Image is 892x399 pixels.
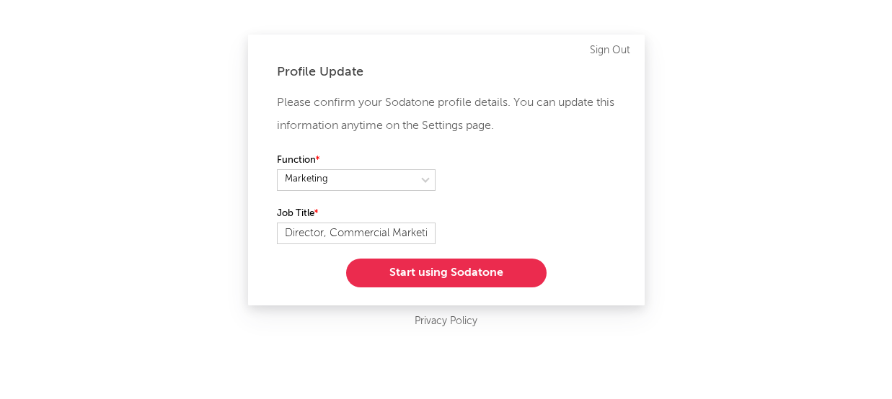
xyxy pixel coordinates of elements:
p: Please confirm your Sodatone profile details. You can update this information anytime on the Sett... [277,91,616,138]
button: Start using Sodatone [346,259,547,287]
label: Job Title [277,205,436,223]
a: Privacy Policy [415,313,477,331]
div: Profile Update [277,63,616,81]
a: Sign Out [590,42,630,59]
label: Function [277,152,436,169]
